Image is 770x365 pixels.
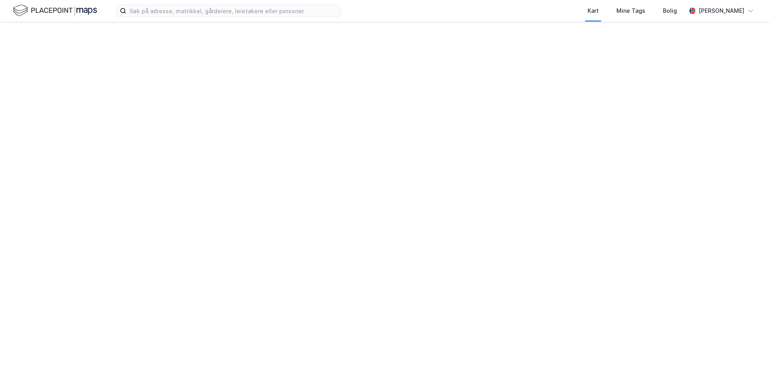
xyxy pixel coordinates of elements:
div: Mine Tags [616,6,645,16]
input: Søk på adresse, matrikkel, gårdeiere, leietakere eller personer [126,5,340,17]
img: logo.f888ab2527a4732fd821a326f86c7f29.svg [13,4,97,18]
div: Bolig [663,6,677,16]
iframe: Chat Widget [730,327,770,365]
div: Kart [588,6,599,16]
div: [PERSON_NAME] [699,6,744,16]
